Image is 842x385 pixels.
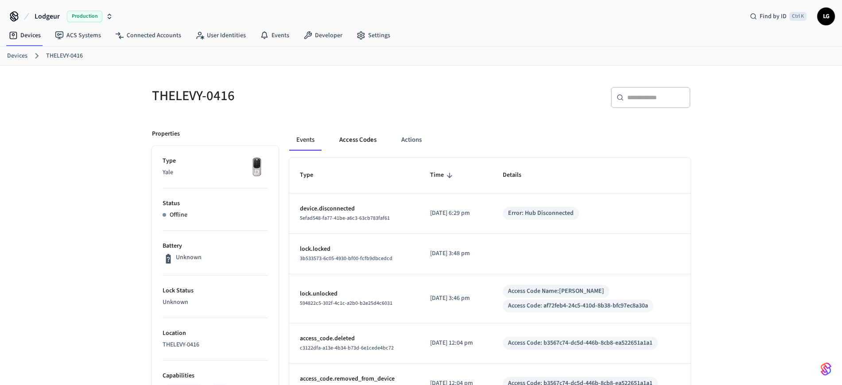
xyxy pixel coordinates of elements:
[289,129,322,151] button: Events
[152,87,416,105] h5: THELEVY-0416
[430,168,455,182] span: Time
[163,168,268,177] p: Yale
[253,27,296,43] a: Events
[508,287,604,296] div: Access Code Name: [PERSON_NAME]
[67,11,102,22] span: Production
[508,338,652,348] div: Access Code: b3567c74-dc5d-446b-8cb8-ea522651a1a1
[332,129,384,151] button: Access Codes
[300,168,325,182] span: Type
[300,299,392,307] span: 594822c5-302f-4c1c-a2b0-b2e25d4c6031
[300,374,409,384] p: access_code.removed_from_device
[163,340,268,350] p: THELEVY-0416
[296,27,349,43] a: Developer
[163,199,268,208] p: Status
[508,209,574,218] div: Error: Hub Disconnected
[2,27,48,43] a: Devices
[300,289,409,299] p: lock.unlocked
[48,27,108,43] a: ACS Systems
[300,344,394,352] span: c3122dfa-a13e-4b34-b73d-6e1cede4bc72
[246,156,268,179] img: Yale Assure Touchscreen Wifi Smart Lock, Satin Nickel, Front
[163,286,268,296] p: Lock Status
[163,371,268,381] p: Capabilities
[170,210,187,220] p: Offline
[503,168,533,182] span: Details
[163,298,268,307] p: Unknown
[430,249,481,258] p: [DATE] 3:48 pm
[35,11,60,22] span: Lodgeur
[108,27,188,43] a: Connected Accounts
[188,27,253,43] a: User Identities
[300,214,390,222] span: 5efad548-fa77-41be-a6c3-63cb783faf61
[152,129,180,139] p: Properties
[818,8,834,24] span: LG
[508,301,648,311] div: Access Code: af72feb4-24c5-410d-8b38-bfc97ec8a30a
[789,12,807,21] span: Ctrl K
[394,129,429,151] button: Actions
[430,294,481,303] p: [DATE] 3:46 pm
[7,51,27,61] a: Devices
[176,253,202,262] p: Unknown
[760,12,787,21] span: Find by ID
[289,129,691,151] div: ant example
[163,156,268,166] p: Type
[300,245,409,254] p: lock.locked
[163,329,268,338] p: Location
[430,209,481,218] p: [DATE] 6:29 pm
[349,27,397,43] a: Settings
[817,8,835,25] button: LG
[300,255,392,262] span: 3b533573-6c05-4930-bf00-fcfb9dbcedcd
[46,51,83,61] a: THELEVY-0416
[743,8,814,24] div: Find by IDCtrl K
[821,362,831,376] img: SeamLogoGradient.69752ec5.svg
[300,334,409,343] p: access_code.deleted
[300,204,409,214] p: device.disconnected
[430,338,481,348] p: [DATE] 12:04 pm
[163,241,268,251] p: Battery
